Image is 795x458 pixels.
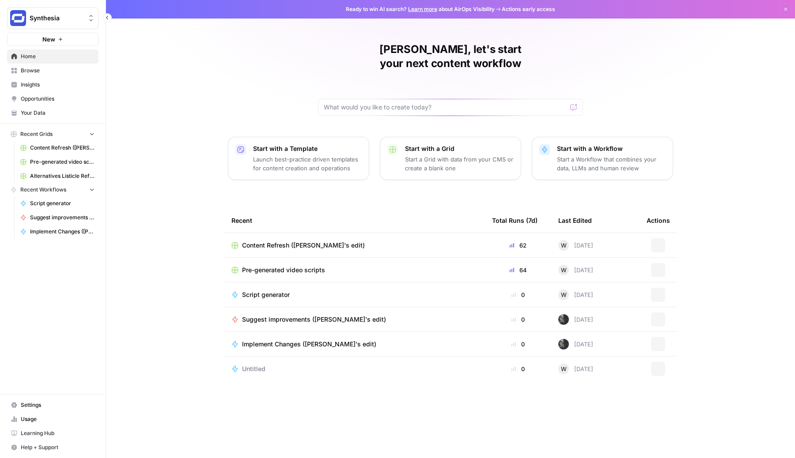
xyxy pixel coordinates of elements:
[7,128,98,141] button: Recent Grids
[16,210,98,225] a: Suggest improvements ([PERSON_NAME]'s edit)
[231,241,478,250] a: Content Refresh ([PERSON_NAME]'s edit)
[242,290,290,299] span: Script generator
[558,339,593,349] div: [DATE]
[492,340,544,349] div: 0
[7,440,98,454] button: Help + Support
[7,33,98,46] button: New
[408,6,437,12] a: Learn more
[231,364,478,373] a: Untitled
[242,364,265,373] span: Untitled
[21,67,95,75] span: Browse
[16,169,98,183] a: Alternatives Listicle Refresh
[7,106,98,120] a: Your Data
[30,214,95,221] span: Suggest improvements ([PERSON_NAME]'s edit)
[30,14,83,23] span: Synthesia
[30,158,95,166] span: Pre-generated video scripts
[231,315,478,324] a: Suggest improvements ([PERSON_NAME]'s edit)
[647,208,670,233] div: Actions
[492,364,544,373] div: 0
[242,241,365,250] span: Content Refresh ([PERSON_NAME]'s edit)
[532,137,673,180] button: Start with a WorkflowStart a Workflow that combines your data, LLMs and human review
[21,109,95,117] span: Your Data
[405,144,514,153] p: Start with a Grid
[346,5,495,13] span: Ready to win AI search? about AirOps Visibility
[30,144,95,152] span: Content Refresh ([PERSON_NAME]'s edit)
[558,314,569,325] img: paoqh725y1d7htyo5k8zx8sasy7f
[21,429,95,437] span: Learning Hub
[21,415,95,423] span: Usage
[558,364,593,374] div: [DATE]
[561,364,567,373] span: W
[30,172,95,180] span: Alternatives Listicle Refresh
[242,315,386,324] span: Suggest improvements ([PERSON_NAME]'s edit)
[492,208,538,233] div: Total Runs (7d)
[492,315,544,324] div: 0
[492,290,544,299] div: 0
[558,314,593,325] div: [DATE]
[231,208,478,233] div: Recent
[253,155,362,173] p: Launch best-practice driven templates for content creation and operations
[7,92,98,106] a: Opportunities
[16,141,98,155] a: Content Refresh ([PERSON_NAME]'s edit)
[42,35,55,44] span: New
[16,196,98,210] a: Script generator
[502,5,555,13] span: Actions early access
[7,183,98,196] button: Recent Workflows
[30,199,95,207] span: Script generator
[242,266,325,274] span: Pre-generated video scripts
[558,240,593,251] div: [DATE]
[7,412,98,426] a: Usage
[242,340,376,349] span: Implement Changes ([PERSON_NAME]'s edit)
[324,103,567,112] input: What would you like to create today?
[30,228,95,236] span: Implement Changes ([PERSON_NAME]'s edit)
[231,340,478,349] a: Implement Changes ([PERSON_NAME]'s edit)
[21,95,95,103] span: Opportunities
[228,137,369,180] button: Start with a TemplateLaunch best-practice driven templates for content creation and operations
[20,186,66,194] span: Recent Workflows
[21,443,95,451] span: Help + Support
[318,42,583,71] h1: [PERSON_NAME], let's start your next content workflow
[558,208,592,233] div: Last Edited
[21,81,95,89] span: Insights
[7,49,98,64] a: Home
[558,265,593,275] div: [DATE]
[561,266,567,274] span: W
[10,10,26,26] img: Synthesia Logo
[231,290,478,299] a: Script generator
[557,155,666,173] p: Start a Workflow that combines your data, LLMs and human review
[7,78,98,92] a: Insights
[21,53,95,60] span: Home
[7,426,98,440] a: Learning Hub
[557,144,666,153] p: Start with a Workflow
[492,241,544,250] div: 62
[492,266,544,274] div: 64
[20,130,53,138] span: Recent Grids
[21,401,95,409] span: Settings
[561,241,567,250] span: W
[16,225,98,239] a: Implement Changes ([PERSON_NAME]'s edit)
[7,7,98,29] button: Workspace: Synthesia
[231,266,478,274] a: Pre-generated video scripts
[7,398,98,412] a: Settings
[558,289,593,300] div: [DATE]
[561,290,567,299] span: W
[253,144,362,153] p: Start with a Template
[558,339,569,349] img: paoqh725y1d7htyo5k8zx8sasy7f
[405,155,514,173] p: Start a Grid with data from your CMS or create a blank one
[7,64,98,78] a: Browse
[380,137,521,180] button: Start with a GridStart a Grid with data from your CMS or create a blank one
[16,155,98,169] a: Pre-generated video scripts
